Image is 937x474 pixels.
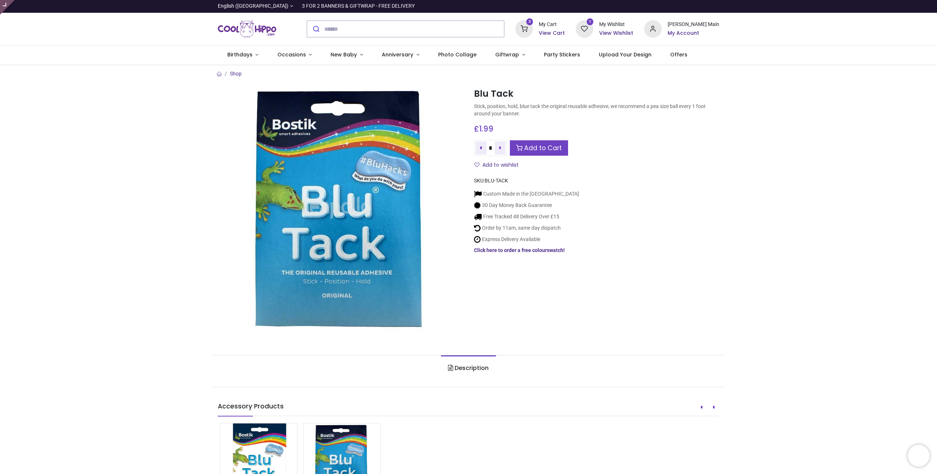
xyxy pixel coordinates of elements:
span: Offers [670,51,687,58]
a: English ([GEOGRAPHIC_DATA]) [218,3,293,10]
img: Cool Hippo [218,19,276,39]
div: My Cart [539,21,565,28]
span: Party Stickers [544,51,580,58]
a: Occasions [268,45,321,64]
img: Blu Tack [218,86,463,332]
span: Upload Your Design [599,51,652,58]
a: Birthdays [218,45,268,64]
iframe: Brevo live chat [908,445,930,467]
a: ! [563,247,565,253]
iframe: Customer reviews powered by Trustpilot [565,3,719,10]
span: Birthdays [227,51,253,58]
h1: Blu Tack [474,88,719,100]
a: View Cart [539,30,565,37]
li: 30 Day Money Back Guarantee [474,201,579,209]
a: Anniversary [372,45,429,64]
li: Order by 11am, same day dispatch [474,224,579,232]
div: 3 FOR 2 BANNERS & GIFTWRAP - FREE DELIVERY [302,3,415,10]
a: View Wishlist [599,30,633,37]
a: Logo of Cool Hippo [218,19,276,39]
i: Add to wishlist [474,162,479,167]
a: Shop [230,71,242,77]
a: Add one [495,141,506,155]
a: My Account [668,30,719,37]
span: £ [474,123,493,134]
span: BLU-TACK [485,178,508,184]
span: New Baby [331,51,357,58]
span: Giftwrap [495,51,519,58]
a: Click here to order a free colour [474,247,547,253]
p: Stick, position, hold, blue tack the original reusable adhesive, we recommend a pea size ball eve... [474,103,719,117]
a: 3 [515,26,533,32]
a: Add to Cart [510,140,568,156]
button: Submit [307,21,324,37]
a: New Baby [321,45,373,64]
a: Remove one [475,141,486,155]
div: My Wishlist [599,21,633,28]
a: Description [441,355,496,381]
a: swatch [547,247,563,253]
sup: 1 [587,18,594,25]
div: SKU: [474,177,719,185]
h5: Accessory Products [218,402,719,416]
span: Photo Collage [438,51,477,58]
li: Free Tracked 48 Delivery Over £15 [474,213,579,221]
a: 1 [576,26,593,32]
li: Express Delivery Available [474,236,579,243]
sup: 3 [526,18,533,25]
button: Add to wishlistAdd to wishlist [474,159,525,171]
a: Giftwrap [486,45,534,64]
span: Anniversary [382,51,413,58]
button: Next [708,401,719,414]
button: Prev [696,401,707,414]
span: Occasions [277,51,306,58]
div: [PERSON_NAME] Main [668,21,719,28]
span: 1.99 [479,123,493,134]
li: Custom Made in the [GEOGRAPHIC_DATA] [474,190,579,198]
